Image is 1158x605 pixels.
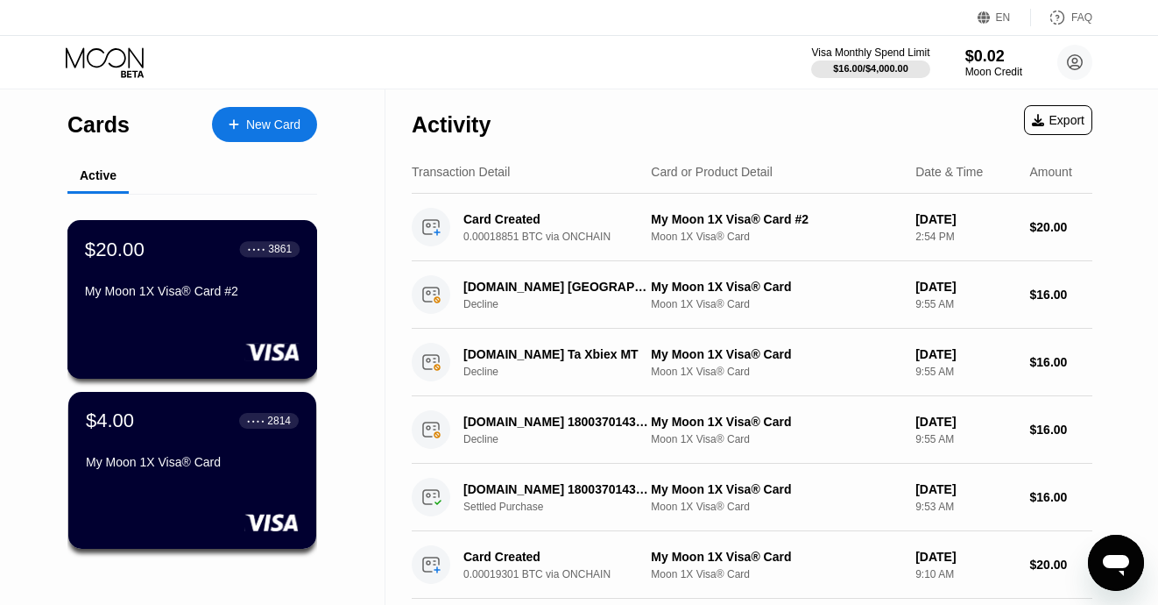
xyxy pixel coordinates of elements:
div: Export [1024,105,1092,135]
div: Moon 1X Visa® Card [651,366,901,378]
div: [DOMAIN_NAME] 18003701434 MT [463,415,652,429]
div: $20.00 [1030,220,1092,234]
div: 9:55 AM [915,298,1015,310]
div: 0.00019301 BTC via ONCHAIN [463,568,667,580]
div: FAQ [1071,11,1092,24]
div: Date & Time [915,165,983,179]
div: $4.00● ● ● ●2814My Moon 1X Visa® Card [68,392,316,549]
div: Activity [412,112,491,138]
div: Amount [1030,165,1072,179]
div: $20.00 [85,238,145,260]
div: Visa Monthly Spend Limit$16.00/$4,000.00 [811,46,929,78]
iframe: Button to launch messaging window [1088,535,1144,591]
div: My Moon 1X Visa® Card #2 [85,284,300,298]
div: New Card [212,107,317,142]
div: $4.00 [86,409,134,432]
div: Card Created [463,212,652,226]
div: [DATE] [915,212,1015,226]
div: Card or Product Detail [651,165,773,179]
div: 2814 [267,415,291,427]
div: Moon 1X Visa® Card [651,298,901,310]
div: $16.00 [1030,355,1092,369]
div: My Moon 1X Visa® Card [651,347,901,361]
div: Card Created0.00018851 BTC via ONCHAINMy Moon 1X Visa® Card #2Moon 1X Visa® Card[DATE]2:54 PM$20.00 [412,194,1092,261]
div: [DATE] [915,347,1015,361]
div: Moon 1X Visa® Card [651,568,901,580]
div: [DOMAIN_NAME] [GEOGRAPHIC_DATA] MT [463,280,652,294]
div: My Moon 1X Visa® Card [651,550,901,564]
div: New Card [246,117,300,132]
div: Transaction Detail [412,165,510,179]
div: ● ● ● ● [248,246,265,252]
div: FAQ [1031,9,1092,26]
div: Active [80,168,117,182]
div: 3861 [268,243,292,255]
div: [DATE] [915,550,1015,564]
div: 9:55 AM [915,366,1015,378]
div: [DOMAIN_NAME] Ta Xbiex MTDeclineMy Moon 1X Visa® CardMoon 1X Visa® Card[DATE]9:55 AM$16.00 [412,329,1092,396]
div: $16.00 [1030,423,1092,437]
div: EN [978,9,1031,26]
div: Moon 1X Visa® Card [651,501,901,513]
div: $0.02Moon Credit [965,47,1022,78]
div: [DOMAIN_NAME] 18003701434 MTDeclineMy Moon 1X Visa® CardMoon 1X Visa® Card[DATE]9:55 AM$16.00 [412,396,1092,464]
div: Settled Purchase [463,501,667,513]
div: My Moon 1X Visa® Card #2 [651,212,901,226]
div: [DOMAIN_NAME] 18003701434 MT [463,482,652,496]
div: 9:53 AM [915,501,1015,513]
div: Card Created0.00019301 BTC via ONCHAINMy Moon 1X Visa® CardMoon 1X Visa® Card[DATE]9:10 AM$20.00 [412,531,1092,599]
div: Moon 1X Visa® Card [651,231,901,243]
div: My Moon 1X Visa® Card [651,482,901,496]
div: Decline [463,433,667,445]
div: My Moon 1X Visa® Card [651,280,901,294]
div: $16.00 / $4,000.00 [833,63,908,74]
div: Moon 1X Visa® Card [651,433,901,445]
div: [DATE] [915,415,1015,429]
div: Decline [463,366,667,378]
div: 2:54 PM [915,231,1015,243]
div: ● ● ● ● [247,418,265,423]
div: Export [1032,113,1084,127]
div: My Moon 1X Visa® Card [651,415,901,429]
div: My Moon 1X Visa® Card [86,455,299,469]
div: EN [996,11,1011,24]
div: 9:10 AM [915,568,1015,580]
div: [DATE] [915,482,1015,496]
div: Visa Monthly Spend Limit [811,46,929,59]
div: Moon Credit [965,66,1022,78]
div: Decline [463,298,667,310]
div: $20.00 [1030,558,1092,572]
div: [DOMAIN_NAME] 18003701434 MTSettled PurchaseMy Moon 1X Visa® CardMoon 1X Visa® Card[DATE]9:53 AM$... [412,464,1092,531]
div: $16.00 [1030,288,1092,302]
div: 9:55 AM [915,433,1015,445]
div: Cards [67,112,130,138]
div: $0.02 [965,47,1022,66]
div: 0.00018851 BTC via ONCHAIN [463,231,667,243]
div: $20.00● ● ● ●3861My Moon 1X Visa® Card #2 [68,221,316,378]
div: [DOMAIN_NAME] [GEOGRAPHIC_DATA] MTDeclineMy Moon 1X Visa® CardMoon 1X Visa® Card[DATE]9:55 AM$16.00 [412,261,1092,329]
div: [DATE] [915,280,1015,294]
div: Card Created [463,550,652,564]
div: [DOMAIN_NAME] Ta Xbiex MT [463,347,652,361]
div: $16.00 [1030,490,1092,504]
